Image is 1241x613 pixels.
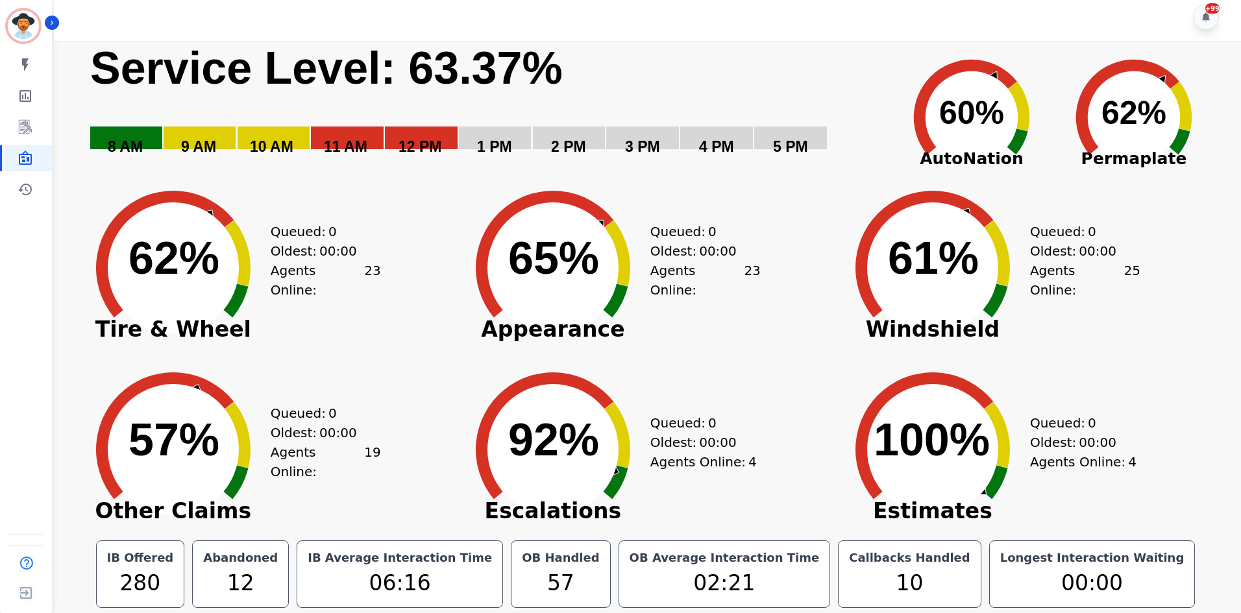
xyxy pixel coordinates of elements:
[1079,241,1116,261] span: 00:00
[699,241,737,261] span: 00:00
[271,423,368,442] div: Oldest:
[1088,222,1096,241] span: 0
[456,505,650,518] span: Escalations
[508,415,599,465] text: 92%
[650,452,761,472] div: Agents Online:
[1205,3,1220,14] div: +99
[874,415,990,465] text: 100%
[708,222,717,241] span: 0
[399,138,441,155] text: 12 PM
[1101,95,1166,131] text: 62%
[129,415,219,465] text: 57%
[1030,241,1127,261] div: Oldest:
[650,241,748,261] div: Oldest:
[650,433,748,452] div: Oldest:
[748,452,757,472] span: 4
[181,138,216,155] text: 9 AM
[271,442,381,481] div: Agents Online:
[650,413,748,433] div: Queued:
[1053,147,1215,171] span: Permaplate
[90,43,563,93] text: Service Level: 63.37%
[1030,222,1127,241] div: Queued:
[1030,433,1127,452] div: Oldest:
[201,567,280,599] div: 12
[699,433,737,452] span: 00:00
[319,423,357,442] span: 00:00
[650,222,748,241] div: Queued:
[324,138,367,155] text: 11 AM
[477,138,512,155] text: 1 PM
[650,261,761,300] div: Agents Online:
[201,549,280,567] div: Abandoned
[888,233,979,283] text: 61%
[305,549,495,567] div: IB Average Interaction Time
[846,567,973,599] div: 10
[271,241,368,261] div: Oldest:
[271,403,368,423] div: Queued:
[456,323,650,336] span: Appearance
[627,549,822,567] div: OB Average Interaction Time
[744,261,760,300] span: 23
[271,222,368,241] div: Queued:
[104,549,177,567] div: IB Offered
[1124,261,1140,300] span: 25
[998,549,1187,567] div: Longest Interaction Waiting
[627,567,822,599] div: 02:21
[328,403,337,423] span: 0
[508,233,599,283] text: 65%
[108,138,143,155] text: 8 AM
[773,138,808,155] text: 5 PM
[998,567,1187,599] div: 00:00
[129,233,219,283] text: 62%
[364,261,380,300] span: 23
[519,549,602,567] div: OB Handled
[939,95,1004,131] text: 60%
[835,323,1030,336] span: Windshield
[708,413,717,433] span: 0
[271,261,381,300] div: Agents Online:
[89,41,888,174] svg: Service Level: 0%
[8,10,39,42] img: Bordered avatar
[328,222,337,241] span: 0
[1088,413,1096,433] span: 0
[1079,433,1116,452] span: 00:00
[625,138,660,155] text: 3 PM
[104,567,177,599] div: 280
[891,147,1053,171] span: AutoNation
[551,138,586,155] text: 2 PM
[835,505,1030,518] span: Estimates
[76,323,271,336] span: Tire & Wheel
[250,138,293,155] text: 10 AM
[1030,261,1140,300] div: Agents Online:
[76,505,271,518] span: Other Claims
[305,567,495,599] div: 06:16
[1030,413,1127,433] div: Queued:
[364,442,380,481] span: 19
[846,549,973,567] div: Callbacks Handled
[319,241,357,261] span: 00:00
[519,567,602,599] div: 57
[1030,452,1140,472] div: Agents Online:
[699,138,734,155] text: 4 PM
[1128,452,1137,472] span: 4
